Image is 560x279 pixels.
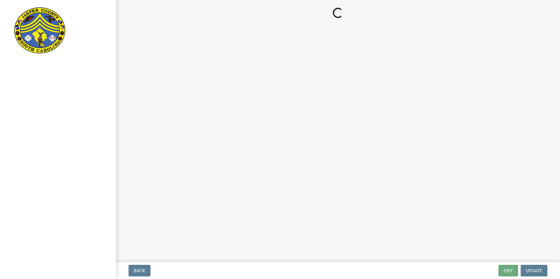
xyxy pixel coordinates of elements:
button: Back [129,265,150,276]
button: Update [521,265,547,276]
img: Jasper County, South Carolina [13,7,67,55]
button: Exit [498,265,518,276]
span: Back [134,268,145,273]
span: Update [526,268,542,273]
